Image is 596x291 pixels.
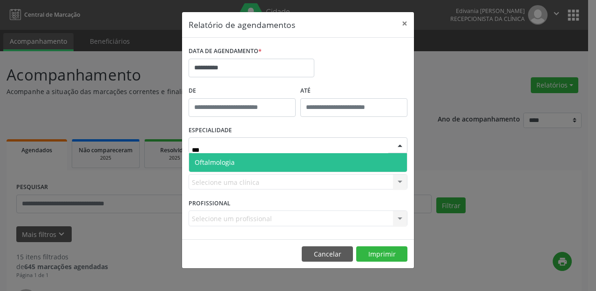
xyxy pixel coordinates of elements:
button: Close [395,12,414,35]
label: De [189,84,296,98]
button: Cancelar [302,246,353,262]
label: DATA DE AGENDAMENTO [189,44,262,59]
label: ESPECIALIDADE [189,123,232,138]
h5: Relatório de agendamentos [189,19,295,31]
label: PROFISSIONAL [189,196,230,210]
button: Imprimir [356,246,407,262]
span: Oftalmologia [195,158,235,167]
label: ATÉ [300,84,407,98]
